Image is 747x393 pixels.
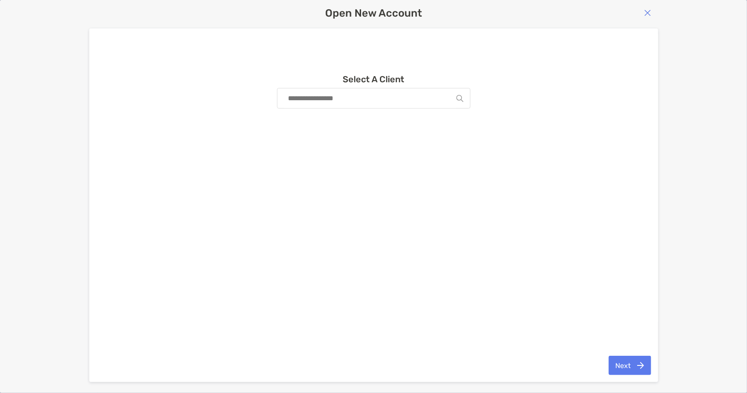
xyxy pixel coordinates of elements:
[343,74,404,84] h3: Select A Client
[637,362,644,369] img: button icon
[609,356,651,375] button: Next
[644,9,651,16] img: close icon
[456,95,463,102] img: Search Icon
[89,7,658,19] div: Open New Account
